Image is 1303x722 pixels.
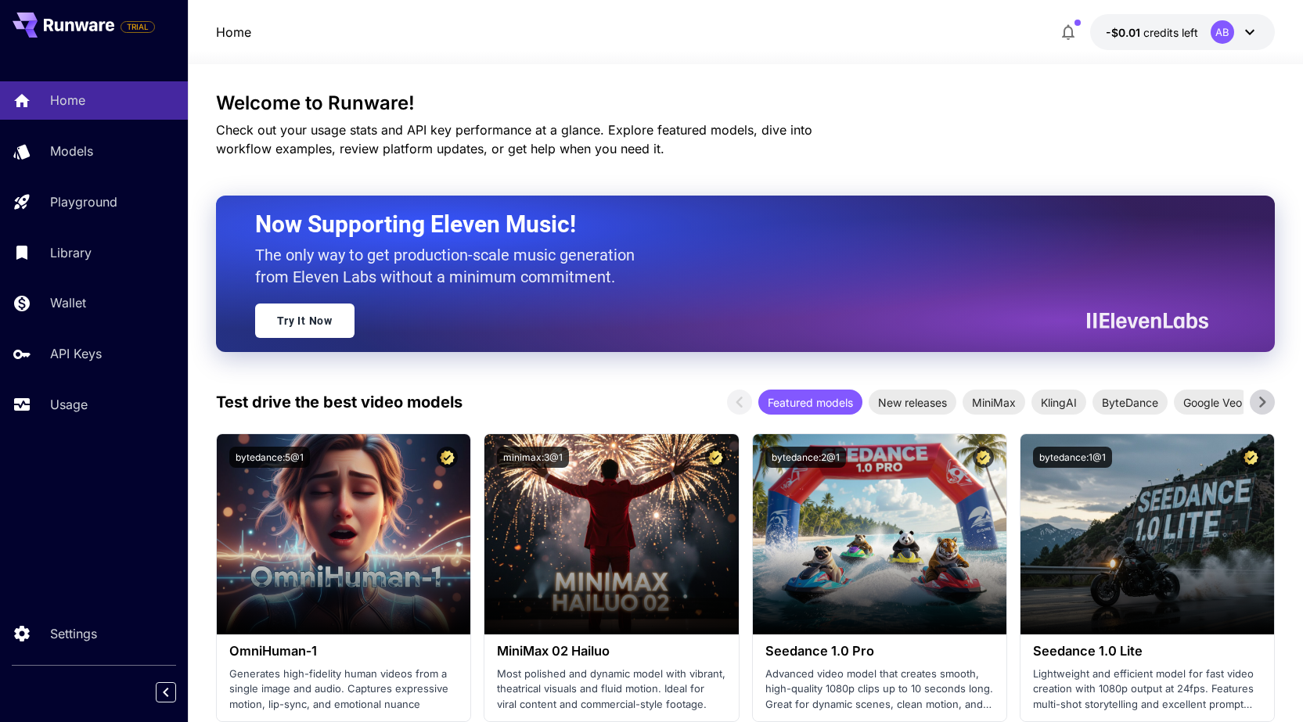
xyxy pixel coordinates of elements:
div: -$0.0076 [1106,24,1198,41]
div: Google Veo [1174,390,1251,415]
span: credits left [1143,26,1198,39]
span: MiniMax [963,394,1025,411]
span: Check out your usage stats and API key performance at a glance. Explore featured models, dive int... [216,122,812,156]
span: KlingAI [1031,394,1086,411]
h3: OmniHuman‑1 [229,644,458,659]
span: New releases [869,394,956,411]
p: Lightweight and efficient model for fast video creation with 1080p output at 24fps. Features mult... [1033,666,1262,713]
div: AB [1211,20,1234,44]
a: Try It Now [255,304,355,338]
div: Collapse sidebar [167,678,188,706]
p: Wallet [50,293,86,312]
p: Generates high-fidelity human videos from a single image and audio. Captures expressive motion, l... [229,666,458,713]
span: Featured models [758,394,862,411]
p: Home [50,91,85,110]
img: alt [217,434,470,634]
h3: MiniMax 02 Hailuo [497,644,725,659]
h2: Now Supporting Eleven Music! [255,210,1197,239]
p: Library [50,243,92,262]
span: Add your payment card to enable full platform functionality. [121,17,155,36]
p: API Keys [50,344,102,363]
p: Most polished and dynamic model with vibrant, theatrical visuals and fluid motion. Ideal for vira... [497,666,725,713]
button: Certified Model – Vetted for best performance and includes a commercial license. [437,447,458,468]
button: Certified Model – Vetted for best performance and includes a commercial license. [705,447,726,468]
img: alt [484,434,738,634]
h3: Seedance 1.0 Pro [765,644,994,659]
p: Test drive the best video models [216,390,463,414]
div: KlingAI [1031,390,1086,415]
button: Certified Model – Vetted for best performance and includes a commercial license. [1240,447,1262,468]
button: bytedance:2@1 [765,447,846,468]
button: Certified Model – Vetted for best performance and includes a commercial license. [973,447,994,468]
nav: breadcrumb [216,23,251,41]
span: -$0.01 [1106,26,1143,39]
div: ByteDance [1092,390,1168,415]
p: Usage [50,395,88,414]
p: Settings [50,624,97,643]
div: MiniMax [963,390,1025,415]
p: Playground [50,192,117,211]
h3: Welcome to Runware! [216,92,1276,114]
img: alt [1020,434,1274,634]
a: Home [216,23,251,41]
div: Featured models [758,390,862,415]
span: Google Veo [1174,394,1251,411]
p: Advanced video model that creates smooth, high-quality 1080p clips up to 10 seconds long. Great f... [765,666,994,713]
div: New releases [869,390,956,415]
button: bytedance:1@1 [1033,447,1112,468]
button: Collapse sidebar [156,682,176,702]
span: TRIAL [121,21,154,33]
h3: Seedance 1.0 Lite [1033,644,1262,659]
span: ByteDance [1092,394,1168,411]
button: -$0.0076AB [1090,14,1275,50]
p: The only way to get production-scale music generation from Eleven Labs without a minimum commitment. [255,244,646,288]
button: minimax:3@1 [497,447,569,468]
img: alt [753,434,1006,634]
button: bytedance:5@1 [229,447,310,468]
p: Models [50,142,93,160]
